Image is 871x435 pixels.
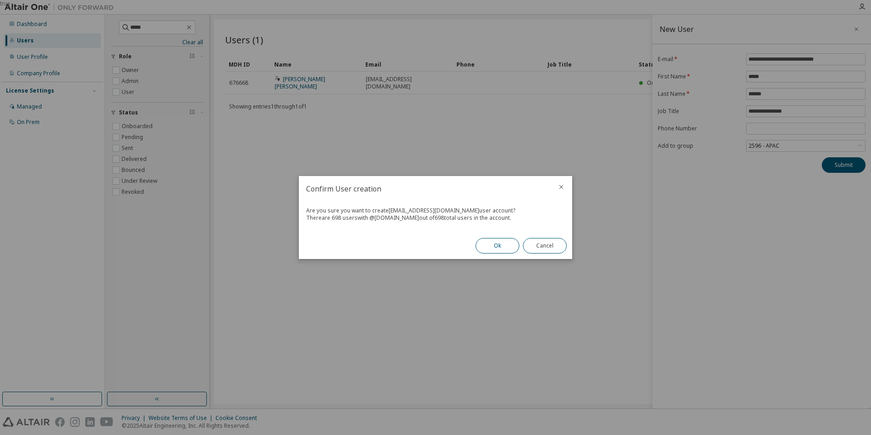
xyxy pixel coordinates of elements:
div: There are 698 users with @ [DOMAIN_NAME] out of 698 total users in the account. [306,214,565,222]
button: Ok [476,238,519,254]
h2: Confirm User creation [299,176,550,202]
button: Cancel [523,238,567,254]
div: Are you sure you want to create [EMAIL_ADDRESS][DOMAIN_NAME] user account? [306,207,565,214]
button: close [558,183,565,191]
